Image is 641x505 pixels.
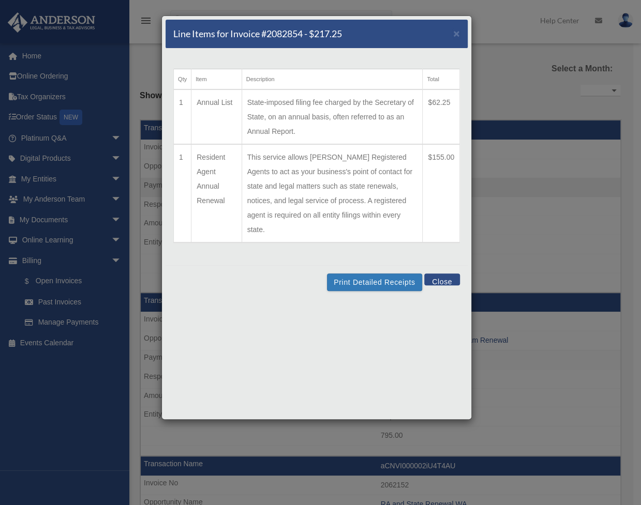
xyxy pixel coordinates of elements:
[191,144,242,242] td: Resident Agent Annual Renewal
[242,69,423,90] th: Description
[423,144,460,242] td: $155.00
[174,69,191,90] th: Qty
[423,69,460,90] th: Total
[173,27,342,40] h5: Line Items for Invoice #2082854 - $217.25
[191,69,242,90] th: Item
[191,89,242,144] td: Annual List
[327,273,422,291] button: Print Detailed Receipts
[174,144,191,242] td: 1
[174,89,191,144] td: 1
[424,273,460,285] button: Close
[242,144,423,242] td: This service allows [PERSON_NAME] Registered Agents to act as your business's point of contact fo...
[423,89,460,144] td: $62.25
[242,89,423,144] td: State-imposed filing fee charged by the Secretary of State, on an annual basis, often referred to...
[453,27,460,39] span: ×
[453,28,460,39] button: Close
